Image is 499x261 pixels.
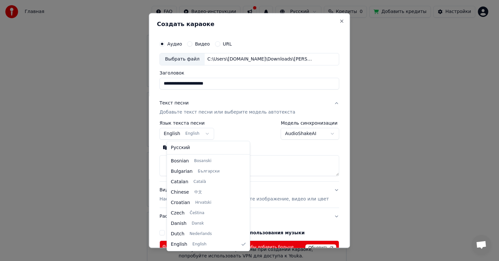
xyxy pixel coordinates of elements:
[171,241,187,248] span: English
[194,158,211,164] span: Bosanski
[192,221,204,226] span: Dansk
[171,179,188,185] span: Catalan
[190,211,204,216] span: Čeština
[171,231,185,237] span: Dutch
[171,144,190,151] span: Русский
[171,158,189,164] span: Bosnian
[171,168,193,175] span: Bulgarian
[171,199,190,206] span: Croatian
[190,231,212,237] span: Nederlands
[195,200,211,205] span: Hrvatski
[171,210,185,216] span: Czech
[192,242,206,247] span: English
[198,169,220,174] span: Български
[194,179,206,185] span: Català
[171,220,186,227] span: Danish
[171,189,189,196] span: Chinese
[194,190,202,195] span: 中文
